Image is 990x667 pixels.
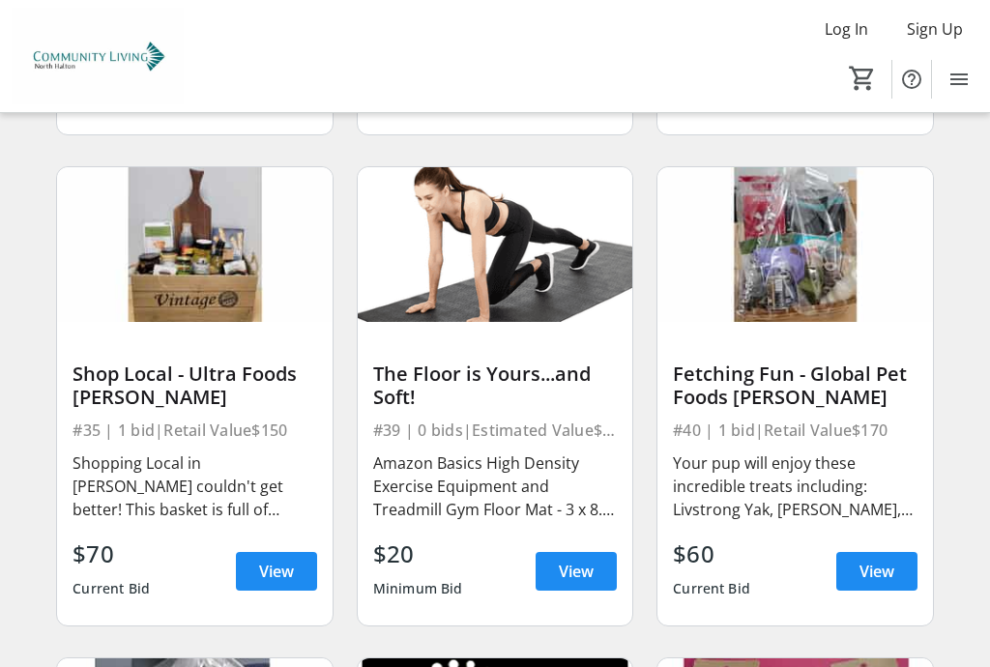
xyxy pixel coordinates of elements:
img: The Floor is Yours...and Soft! [358,167,632,322]
span: View [559,560,594,583]
button: Sign Up [891,14,978,44]
a: View [836,552,917,591]
button: Cart [845,61,880,96]
span: View [859,560,894,583]
span: Log In [825,17,868,41]
div: $60 [673,536,750,571]
a: View [536,552,617,591]
img: Fetching Fun - Global Pet Foods Milton [657,167,932,322]
button: Log In [809,14,884,44]
div: $20 [373,536,463,571]
div: Current Bid [73,571,150,606]
div: $70 [73,536,150,571]
div: Fetching Fun - Global Pet Foods [PERSON_NAME] [673,362,917,409]
div: #35 | 1 bid | Retail Value $150 [73,417,316,444]
div: The Floor is Yours...and Soft! [373,362,617,409]
span: View [259,560,294,583]
div: Amazon Basics High Density Exercise Equipment and Treadmill Gym Floor Mat - 3 x 8.5 Feet, Black m... [373,451,617,521]
img: Community Living North Halton's Logo [12,8,184,104]
div: #39 | 0 bids | Estimated Value $50 [373,417,617,444]
a: View [236,552,317,591]
button: Menu [940,60,978,99]
div: Your pup will enjoy these incredible treats including: Livstrong Yak, [PERSON_NAME], Nutrisource,... [673,451,917,521]
div: Current Bid [673,571,750,606]
span: Sign Up [907,17,963,41]
div: Shop Local - Ultra Foods [PERSON_NAME] [73,362,316,409]
div: Shopping Local in [PERSON_NAME] couldn't get better! This basket is full of deliciousness - mostl... [73,451,316,521]
div: Minimum Bid [373,571,463,606]
button: Help [892,60,931,99]
img: Shop Local - Ultra Foods Milton [57,167,332,322]
div: #40 | 1 bid | Retail Value $170 [673,417,917,444]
